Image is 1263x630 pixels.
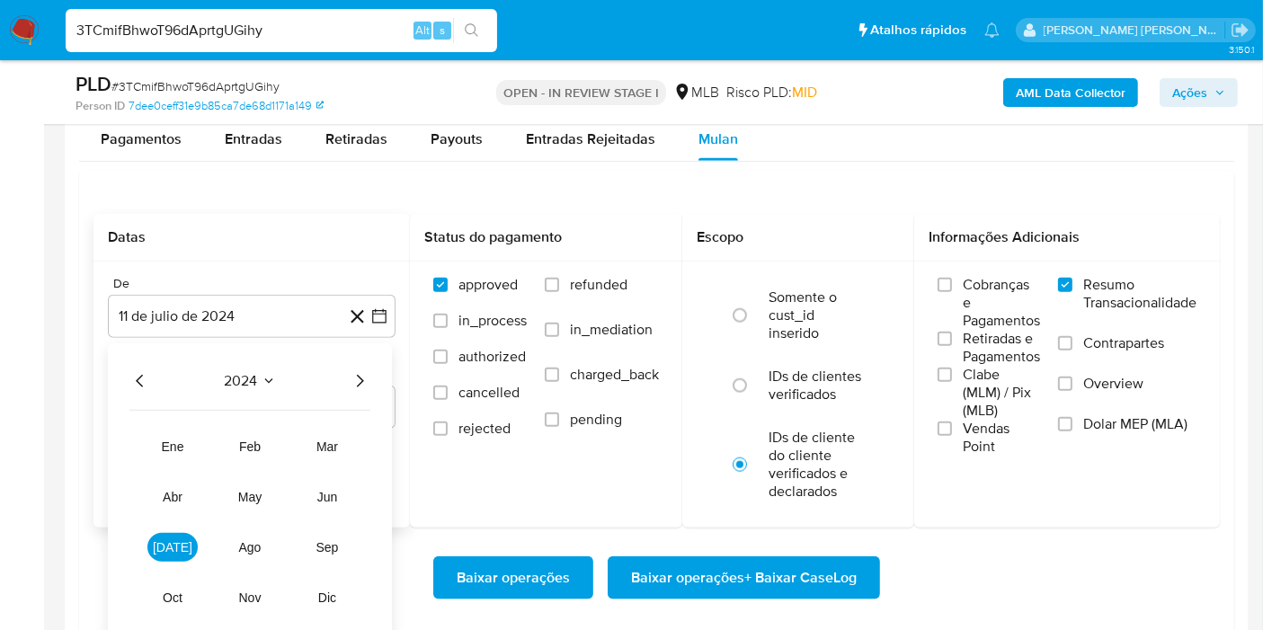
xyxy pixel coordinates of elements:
[496,80,666,105] p: OPEN - IN REVIEW STAGE I
[1229,42,1254,57] span: 3.150.1
[1044,22,1225,39] p: leticia.merlin@mercadolivre.com
[76,98,125,114] b: Person ID
[440,22,445,39] span: s
[129,98,324,114] a: 7dee0ceff31e9b85ca7de68d1171a149
[792,82,817,102] span: MID
[984,22,1000,38] a: Notificações
[453,18,490,43] button: search-icon
[1160,78,1238,107] button: Ações
[726,83,817,102] span: Risco PLD:
[870,21,966,40] span: Atalhos rápidos
[76,69,111,98] b: PLD
[111,77,280,95] span: # 3TCmifBhwoT96dAprtgUGihy
[673,83,719,102] div: MLB
[1231,21,1250,40] a: Sair
[415,22,430,39] span: Alt
[1172,78,1207,107] span: Ações
[1016,78,1125,107] b: AML Data Collector
[1003,78,1138,107] button: AML Data Collector
[66,19,497,42] input: Pesquise usuários ou casos...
